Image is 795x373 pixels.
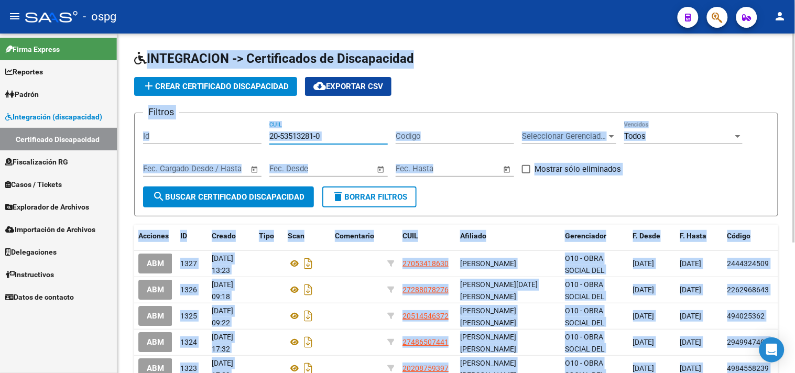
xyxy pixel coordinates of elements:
[456,225,561,247] datatable-header-cell: Afiliado
[305,77,391,96] button: Exportar CSV
[259,232,274,240] span: Tipo
[147,312,164,321] span: ABM
[774,10,787,23] mat-icon: person
[322,186,417,207] button: Borrar Filtros
[502,163,514,175] button: Open calendar
[313,80,326,92] mat-icon: cloud_download
[5,111,102,123] span: Integración (discapacidad)
[147,338,164,347] span: ABM
[727,232,751,240] span: Código
[680,338,702,346] span: [DATE]
[680,312,702,320] span: [DATE]
[565,306,605,350] span: O10 - OBRA SOCIAL DEL PERSONAL GRAFICO
[565,280,605,324] span: O10 - OBRA SOCIAL DEL PERSONAL GRAFICO
[134,51,414,66] span: INTEGRACION -> Certificados de Discapacidad
[460,280,538,301] span: [PERSON_NAME][DATE] [PERSON_NAME]
[680,259,702,268] span: [DATE]
[255,225,284,247] datatable-header-cell: Tipo
[402,232,418,240] span: CUIL
[138,280,172,299] button: ABM
[5,291,74,303] span: Datos de contacto
[153,192,304,202] span: Buscar Certificado Discapacidad
[147,259,164,269] span: ABM
[727,338,769,346] span: 2949947405
[5,156,68,168] span: Fiscalización RG
[180,232,187,240] span: ID
[633,312,655,320] span: [DATE]
[402,312,449,320] span: 20514546372
[396,164,430,173] input: Start date
[727,364,769,372] span: 4984558239
[5,66,43,78] span: Reportes
[460,232,486,240] span: Afiliado
[187,164,237,173] input: End date
[335,232,374,240] span: Comentario
[633,364,655,372] span: [DATE]
[624,131,646,141] span: Todos
[180,286,197,294] span: 1326
[332,192,407,202] span: Borrar Filtros
[143,82,289,91] span: Crear Certificado Discapacidad
[633,259,655,268] span: [DATE]
[5,179,62,190] span: Casos / Tickets
[138,332,172,352] button: ABM
[561,225,629,247] datatable-header-cell: Gerenciador
[759,337,785,363] div: Open Intercom Messenger
[180,259,197,268] span: 1327
[460,333,516,353] span: [PERSON_NAME] [PERSON_NAME]
[143,164,177,173] input: Start date
[727,312,765,320] span: 494025362
[5,43,60,55] span: Firma Express
[8,10,21,23] mat-icon: menu
[269,164,303,173] input: Start date
[288,232,304,240] span: Scan
[313,164,364,173] input: End date
[398,225,456,247] datatable-header-cell: CUIL
[402,364,449,372] span: 20208759397
[180,364,197,372] span: 1323
[212,280,233,301] span: [DATE] 09:18
[460,306,516,327] span: [PERSON_NAME] [PERSON_NAME]
[134,77,297,96] button: Crear Certificado Discapacidad
[565,232,606,240] span: Gerenciador
[402,259,449,268] span: 27053418630
[680,364,702,372] span: [DATE]
[402,286,449,294] span: 27288078276
[138,254,172,273] button: ABM
[565,254,605,298] span: O10 - OBRA SOCIAL DEL PERSONAL GRAFICO
[375,163,387,175] button: Open calendar
[402,338,449,346] span: 27486507441
[301,308,315,324] i: Descargar documento
[301,255,315,272] i: Descargar documento
[180,338,197,346] span: 1324
[680,286,702,294] span: [DATE]
[633,286,655,294] span: [DATE]
[284,225,331,247] datatable-header-cell: Scan
[633,232,661,240] span: F. Desde
[680,232,707,240] span: F. Hasta
[5,201,89,213] span: Explorador de Archivos
[212,333,233,353] span: [DATE] 17:32
[727,259,769,268] span: 2444324509
[176,225,208,247] datatable-header-cell: ID
[249,163,261,175] button: Open calendar
[633,338,655,346] span: [DATE]
[83,5,116,28] span: - ospg
[5,89,39,100] span: Padrón
[460,259,516,268] span: [PERSON_NAME]
[313,82,383,91] span: Exportar CSV
[180,312,197,320] span: 1325
[143,80,155,92] mat-icon: add
[439,164,490,173] input: End date
[5,224,95,235] span: Importación de Archivos
[331,225,383,247] datatable-header-cell: Comentario
[208,225,255,247] datatable-header-cell: Creado
[138,232,169,240] span: Acciones
[301,334,315,350] i: Descargar documento
[143,186,314,207] button: Buscar Certificado Discapacidad
[522,131,607,141] span: Seleccionar Gerenciador
[727,286,769,294] span: 2262968643
[212,306,233,327] span: [DATE] 09:22
[147,286,164,295] span: ABM
[212,232,236,240] span: Creado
